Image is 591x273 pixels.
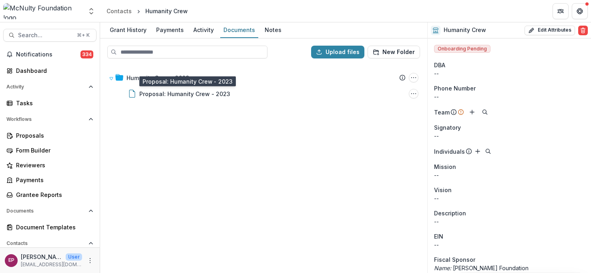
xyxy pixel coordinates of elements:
[75,31,91,40] div: ⌘ + K
[3,237,96,250] button: Open Contacts
[434,92,585,101] div: --
[434,241,585,249] div: --
[434,147,465,156] p: Individuals
[3,159,96,172] a: Reviewers
[16,66,90,75] div: Dashboard
[139,90,230,98] div: Proposal: Humanity Crew - 2023
[16,223,90,231] div: Document Templates
[434,45,490,53] span: Onboarding Pending
[434,265,451,271] i: Name:
[434,132,585,140] div: --
[434,69,585,78] div: --
[3,129,96,142] a: Proposals
[3,80,96,93] button: Open Activity
[8,258,14,263] div: Esther Park
[409,89,418,98] button: Proposal: Humanity Crew - 2023 Options
[444,27,486,34] h2: Humanity Crew
[434,209,466,217] span: Description
[153,24,187,36] div: Payments
[16,51,80,58] span: Notifications
[311,46,364,58] button: Upload files
[190,22,217,38] a: Activity
[16,99,90,107] div: Tasks
[578,26,588,35] button: Delete
[434,232,443,241] p: EIN
[553,3,569,19] button: Partners
[21,253,62,261] p: [PERSON_NAME]
[85,256,95,265] button: More
[434,186,452,194] span: Vision
[572,3,588,19] button: Get Help
[86,3,97,19] button: Open entity switcher
[483,147,493,156] button: Search
[106,70,422,102] div: Humanity Crew - 2023Humanity Crew - 2023 OptionsProposal: Humanity Crew - 2023Proposal: Humanity ...
[16,191,90,199] div: Grantee Reports
[434,84,476,92] span: Phone Number
[3,221,96,234] a: Document Templates
[220,24,258,36] div: Documents
[434,217,585,226] p: --
[409,73,418,82] button: Humanity Crew - 2023 Options
[3,48,96,61] button: Notifications334
[21,261,82,268] p: [EMAIL_ADDRESS][DOMAIN_NAME]
[3,29,96,42] button: Search...
[16,146,90,155] div: Form Builder
[434,255,475,264] span: Fiscal Sponsor
[190,24,217,36] div: Activity
[6,208,85,214] span: Documents
[525,26,575,35] button: Edit Attributes
[467,107,477,117] button: Add
[3,205,96,217] button: Open Documents
[3,144,96,157] a: Form Builder
[3,3,82,19] img: McNulty Foundation logo
[18,32,72,39] span: Search...
[106,86,422,102] div: Proposal: Humanity Crew - 2023Proposal: Humanity Crew - 2023 Options
[106,70,422,86] div: Humanity Crew - 2023Humanity Crew - 2023 Options
[16,131,90,140] div: Proposals
[3,64,96,77] a: Dashboard
[261,22,285,38] a: Notes
[434,194,585,203] p: --
[434,163,456,171] span: Mission
[6,116,85,122] span: Workflows
[103,5,135,17] a: Contacts
[107,22,150,38] a: Grant History
[261,24,285,36] div: Notes
[103,5,191,17] nav: breadcrumb
[434,123,461,132] span: Signatory
[434,171,585,179] p: --
[127,74,189,82] div: Humanity Crew - 2023
[16,161,90,169] div: Reviewers
[480,107,490,117] button: Search
[145,7,188,15] div: Humanity Crew
[434,108,450,116] p: Team
[6,84,85,90] span: Activity
[66,253,82,261] p: User
[434,264,585,272] p: [PERSON_NAME] Foundation
[107,7,132,15] div: Contacts
[107,24,150,36] div: Grant History
[3,173,96,187] a: Payments
[3,113,96,126] button: Open Workflows
[368,46,420,58] button: New Folder
[220,22,258,38] a: Documents
[473,147,482,156] button: Add
[3,96,96,110] a: Tasks
[153,22,187,38] a: Payments
[80,50,93,58] span: 334
[6,241,85,246] span: Contacts
[3,188,96,201] a: Grantee Reports
[434,61,445,69] span: DBA
[16,176,90,184] div: Payments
